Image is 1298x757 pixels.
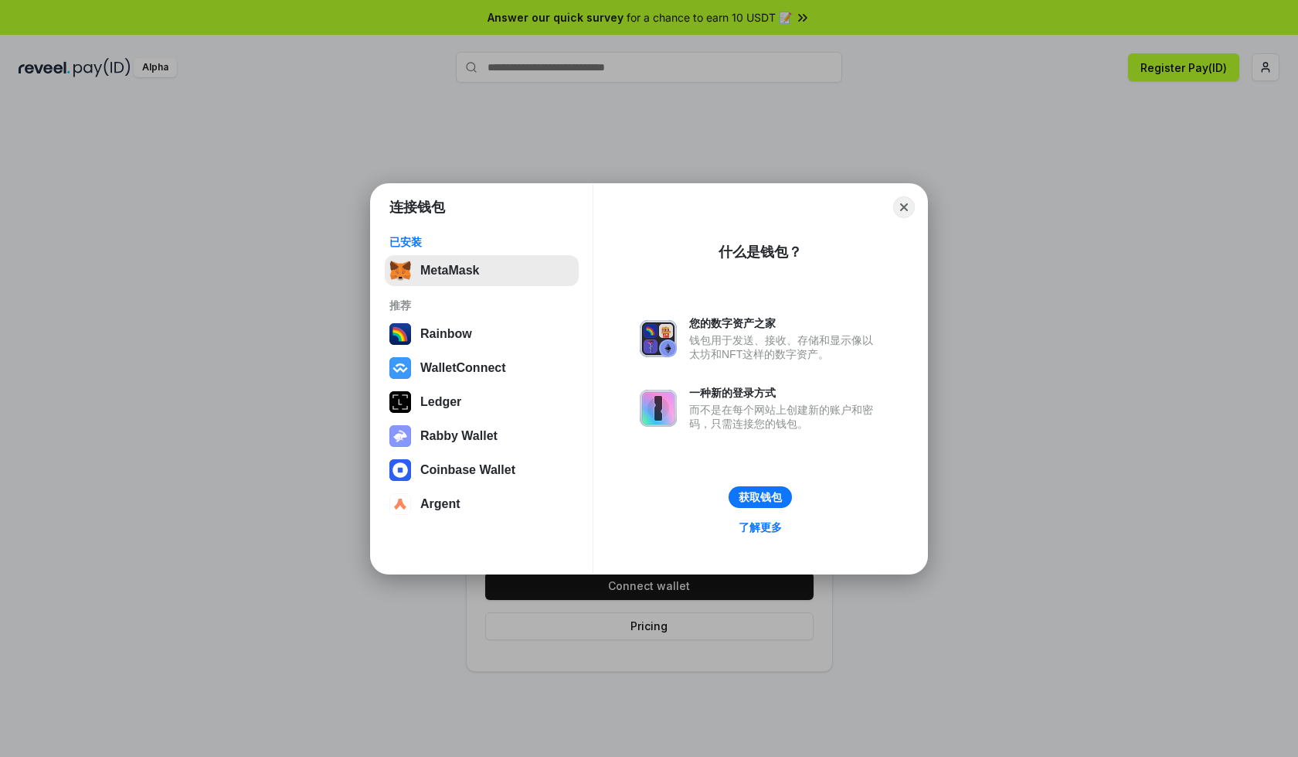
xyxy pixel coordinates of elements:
[385,387,579,418] button: Ledger
[385,255,579,286] button: MetaMask
[389,260,411,281] img: svg+xml,%3Csvg%20fill%3D%22none%22%20height%3D%2233%22%20viewBox%3D%220%200%2035%2033%22%20width%...
[739,520,782,534] div: 了解更多
[420,264,479,278] div: MetaMask
[420,497,460,511] div: Argent
[385,455,579,486] button: Coinbase Wallet
[420,429,498,443] div: Rabby Wallet
[689,333,881,361] div: 钱包用于发送、接收、存储和显示像以太坊和NFT这样的数字资产。
[689,386,881,400] div: 一种新的登录方式
[389,235,574,249] div: 已安装
[420,361,506,375] div: WalletConnect
[893,196,915,218] button: Close
[385,489,579,520] button: Argent
[420,463,515,477] div: Coinbase Wallet
[389,323,411,345] img: svg+xml,%3Csvg%20width%3D%22120%22%20height%3D%22120%22%20viewBox%3D%220%200%20120%20120%22%20fil...
[729,517,791,537] a: 了解更多
[389,493,411,515] img: svg+xml,%3Csvg%20width%3D%2228%22%20height%3D%2228%22%20viewBox%3D%220%200%2028%2028%22%20fill%3D...
[420,327,472,341] div: Rainbow
[389,357,411,379] img: svg+xml,%3Csvg%20width%3D%2228%22%20height%3D%2228%22%20viewBox%3D%220%200%2028%2028%22%20fill%3D...
[739,490,782,504] div: 获取钱包
[389,298,574,312] div: 推荐
[385,353,579,384] button: WalletConnect
[689,316,881,330] div: 您的数字资产之家
[640,390,677,427] img: svg+xml,%3Csvg%20xmlns%3D%22http%3A%2F%2Fwww.w3.org%2F2000%2Fsvg%22%20fill%3D%22none%22%20viewBox...
[389,198,445,217] h1: 连接钱包
[385,319,579,350] button: Rainbow
[389,459,411,481] img: svg+xml,%3Csvg%20width%3D%2228%22%20height%3D%2228%22%20viewBox%3D%220%200%2028%2028%22%20fill%3D...
[689,403,881,431] div: 而不是在每个网站上创建新的账户和密码，只需连接您的钱包。
[719,243,802,261] div: 什么是钱包？
[389,391,411,413] img: svg+xml,%3Csvg%20xmlns%3D%22http%3A%2F%2Fwww.w3.org%2F2000%2Fsvg%22%20width%3D%2228%22%20height%3...
[389,425,411,447] img: svg+xml,%3Csvg%20xmlns%3D%22http%3A%2F%2Fwww.w3.org%2F2000%2Fsvg%22%20fill%3D%22none%22%20viewBox...
[385,421,579,452] button: Rabby Wallet
[640,320,677,357] img: svg+xml,%3Csvg%20xmlns%3D%22http%3A%2F%2Fwww.w3.org%2F2000%2Fsvg%22%20fill%3D%22none%22%20viewBox...
[420,395,461,409] div: Ledger
[729,486,792,508] button: 获取钱包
